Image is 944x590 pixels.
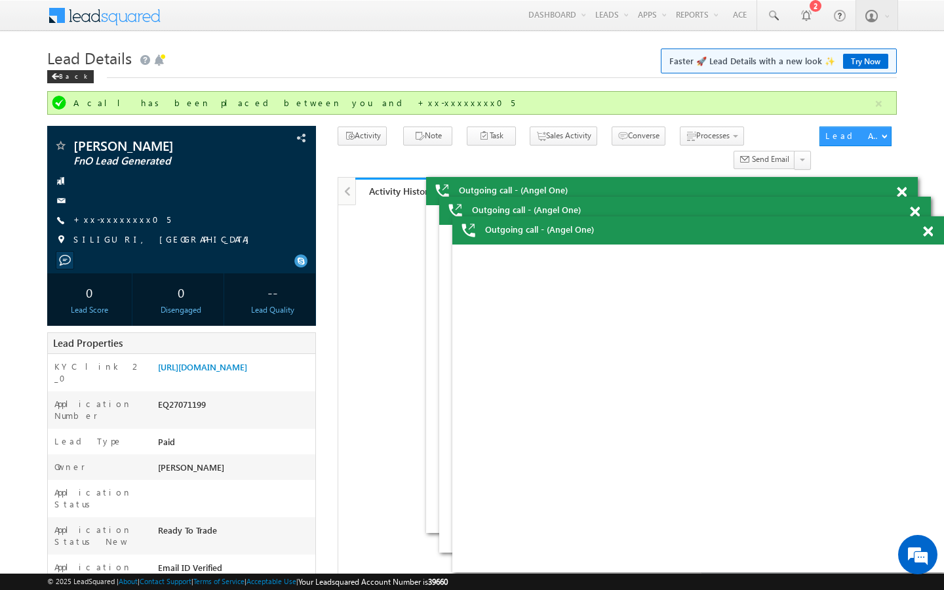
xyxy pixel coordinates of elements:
[155,561,315,580] div: Email ID Verified
[669,54,888,68] span: Faster 🚀 Lead Details with a new look ✨
[47,576,448,588] span: © 2025 LeadSquared | | | | |
[47,47,132,68] span: Lead Details
[158,361,247,372] a: [URL][DOMAIN_NAME]
[47,69,100,81] a: Back
[47,70,94,83] div: Back
[428,577,448,587] span: 39660
[612,127,665,146] button: Converse
[119,577,138,585] a: About
[158,462,224,473] span: [PERSON_NAME]
[155,435,315,454] div: Paid
[825,130,881,142] div: Lead Actions
[50,280,128,304] div: 0
[472,204,581,216] span: Outgoing call - (Angel One)
[530,127,597,146] button: Sales Activity
[54,435,123,447] label: Lead Type
[819,127,892,146] button: Lead Actions
[234,304,312,316] div: Lead Quality
[403,127,452,146] button: Note
[355,178,447,205] a: Activity History
[54,486,145,510] label: Application Status
[54,461,85,473] label: Owner
[696,130,730,140] span: Processes
[54,361,145,384] label: KYC link 2_0
[140,577,191,585] a: Contact Support
[50,304,128,316] div: Lead Score
[734,151,795,170] button: Send Email
[485,224,594,235] span: Outgoing call - (Angel One)
[752,153,789,165] span: Send Email
[246,577,296,585] a: Acceptable Use
[467,127,516,146] button: Task
[155,524,315,542] div: Ready To Trade
[338,127,387,146] button: Activity
[142,304,220,316] div: Disengaged
[365,185,437,197] div: Activity History
[73,155,239,168] span: FnO Lead Generated
[680,127,744,146] button: Processes
[193,577,245,585] a: Terms of Service
[843,54,888,69] a: Try Now
[73,233,256,246] span: SILIGURI, [GEOGRAPHIC_DATA]
[73,97,873,109] div: A call has been placed between you and +xx-xxxxxxxx05
[54,398,145,422] label: Application Number
[73,139,239,152] span: [PERSON_NAME]
[234,280,312,304] div: --
[53,336,123,349] span: Lead Properties
[73,214,170,225] a: +xx-xxxxxxxx05
[298,577,448,587] span: Your Leadsquared Account Number is
[155,398,315,416] div: EQ27071199
[142,280,220,304] div: 0
[459,184,568,196] span: Outgoing call - (Angel One)
[54,524,145,547] label: Application Status New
